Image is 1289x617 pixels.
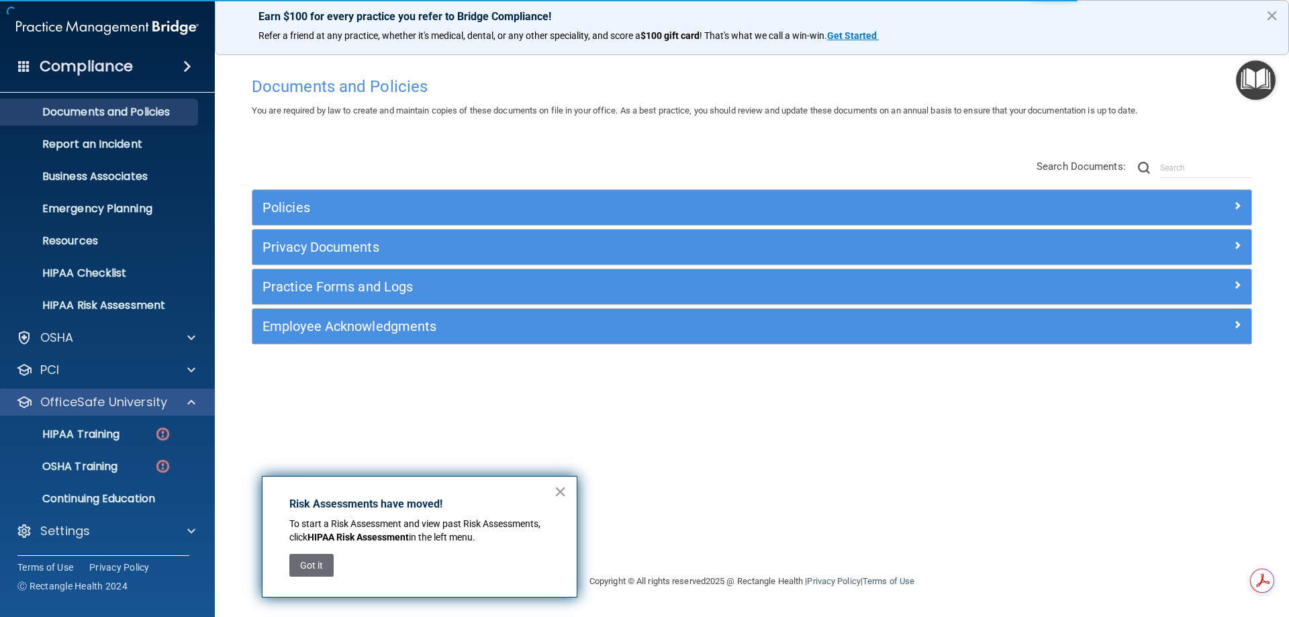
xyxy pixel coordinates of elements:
[9,202,192,216] p: Emergency Planning
[40,523,90,539] p: Settings
[640,30,700,41] strong: $100 gift card
[289,554,334,577] button: Got it
[1236,60,1276,100] button: Open Resource Center
[554,481,567,502] button: Close
[154,426,171,442] img: danger-circle.6113f641.png
[40,330,74,346] p: OSHA
[9,267,192,280] p: HIPAA Checklist
[262,200,992,215] h5: Policies
[258,30,640,41] span: Refer a friend at any practice, whether it's medical, dental, or any other speciality, and score a
[16,14,199,41] img: PMB logo
[700,30,827,41] span: ! That's what we call a win-win.
[262,279,992,294] h5: Practice Forms and Logs
[9,299,192,312] p: HIPAA Risk Assessment
[262,319,992,334] h5: Employee Acknowledgments
[507,560,997,603] div: Copyright © All rights reserved 2025 @ Rectangle Health | |
[1266,5,1278,26] button: Close
[9,460,117,473] p: OSHA Training
[154,458,171,475] img: danger-circle.6113f641.png
[1037,160,1126,173] span: Search Documents:
[89,561,150,574] a: Privacy Policy
[40,394,167,410] p: OfficeSafe University
[262,240,992,254] h5: Privacy Documents
[1138,162,1150,174] img: ic-search.3b580494.png
[289,518,542,542] span: To start a Risk Assessment and view past Risk Assessments, click
[807,576,860,586] a: Privacy Policy
[9,234,192,248] p: Resources
[409,532,475,542] span: in the left menu.
[863,576,914,586] a: Terms of Use
[1160,158,1252,178] input: Search
[258,10,1245,23] p: Earn $100 for every practice you refer to Bridge Compliance!
[40,362,59,378] p: PCI
[9,138,192,151] p: Report an Incident
[289,497,442,510] strong: Risk Assessments have moved!
[17,561,73,574] a: Terms of Use
[827,30,877,41] strong: Get Started
[9,492,192,506] p: Continuing Education
[17,579,128,593] span: Ⓒ Rectangle Health 2024
[252,78,1252,95] h4: Documents and Policies
[9,170,192,183] p: Business Associates
[307,532,409,542] strong: HIPAA Risk Assessment
[9,105,192,119] p: Documents and Policies
[252,105,1137,115] span: You are required by law to create and maintain copies of these documents on file in your office. ...
[9,428,120,441] p: HIPAA Training
[40,57,133,76] h4: Compliance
